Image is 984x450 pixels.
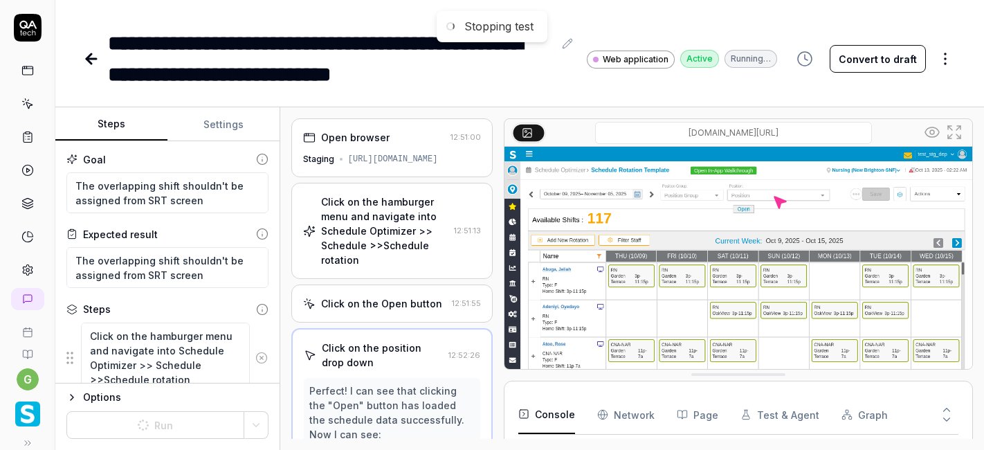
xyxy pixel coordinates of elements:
[66,322,268,393] div: Suggestions
[11,288,44,310] a: New conversation
[17,368,39,390] button: g
[943,121,965,143] button: Open in full screen
[788,45,821,73] button: View version history
[66,389,268,406] button: Options
[66,411,244,439] button: Run
[518,395,575,434] button: Console
[167,108,280,141] button: Settings
[504,147,972,440] img: Screenshot
[725,50,777,68] div: Running…
[321,296,442,311] div: Click on the Open button
[448,350,480,360] time: 12:52:26
[677,395,718,434] button: Page
[841,395,888,434] button: Graph
[15,402,40,426] img: Smartlinx Logo
[450,132,481,142] time: 12:51:00
[464,19,534,34] div: Stopping test
[303,153,334,165] div: Staging
[83,152,106,167] div: Goal
[921,121,943,143] button: Show all interative elements
[680,50,719,68] div: Active
[83,389,268,406] div: Options
[6,338,49,360] a: Documentation
[830,45,926,73] button: Convert to draft
[597,395,655,434] button: Network
[454,226,481,235] time: 12:51:13
[348,153,438,165] div: [URL][DOMAIN_NAME]
[83,302,111,316] div: Steps
[6,316,49,338] a: Book a call with us
[250,344,273,372] button: Remove step
[6,390,49,429] button: Smartlinx Logo
[322,341,443,370] div: Click on the position drop down
[603,53,668,66] span: Web application
[55,108,167,141] button: Steps
[740,395,819,434] button: Test & Agent
[452,298,481,308] time: 12:51:55
[83,227,158,242] div: Expected result
[321,195,448,267] div: Click on the hamburger menu and navigate into Schedule Optimizer >> Schedule >>Schedule rotation
[587,50,675,69] a: Web application
[321,130,390,145] div: Open browser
